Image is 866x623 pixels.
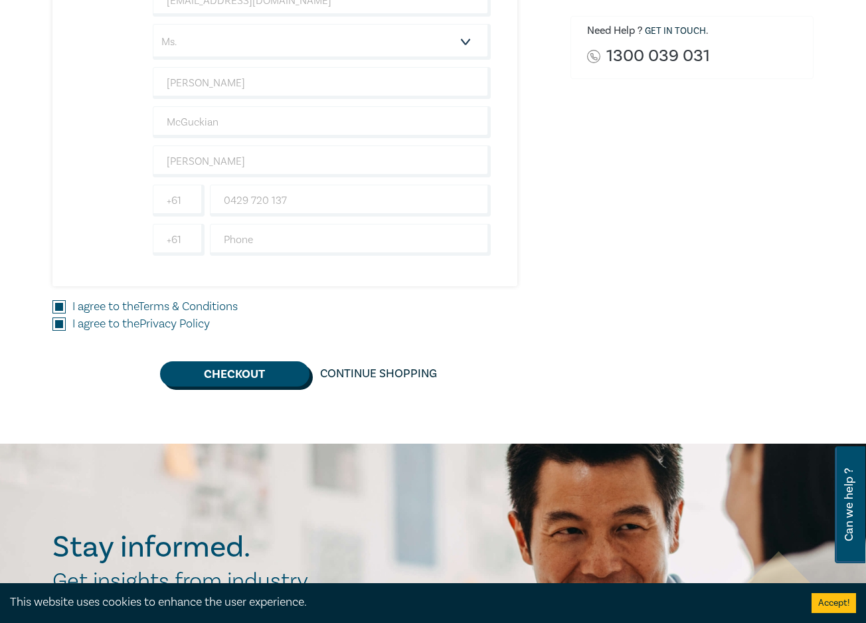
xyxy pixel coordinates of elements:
[52,530,366,565] h2: Stay informed.
[153,224,205,256] input: +61
[153,145,491,177] input: Company
[139,316,210,331] a: Privacy Policy
[309,361,448,387] a: Continue Shopping
[210,185,491,217] input: Mobile*
[153,185,205,217] input: +61
[72,298,238,315] label: I agree to the
[606,47,710,65] a: 1300 039 031
[645,25,706,37] a: Get in touch
[587,25,803,38] h6: Need Help ? .
[138,299,238,314] a: Terms & Conditions
[160,361,309,387] button: Checkout
[153,106,491,138] input: Last Name*
[843,454,855,555] span: Can we help ?
[812,593,856,613] button: Accept cookies
[153,67,491,99] input: First Name*
[210,224,491,256] input: Phone
[10,594,792,611] div: This website uses cookies to enhance the user experience.
[72,315,210,333] label: I agree to the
